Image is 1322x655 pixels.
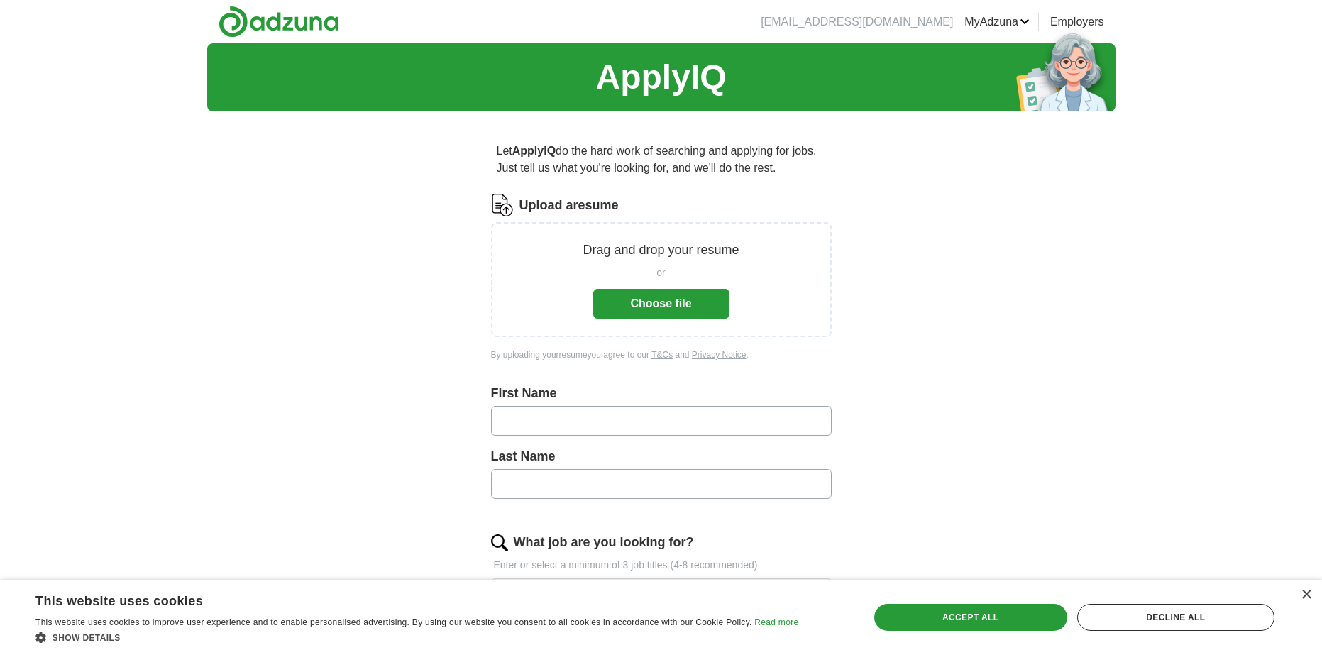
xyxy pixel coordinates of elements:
[1301,590,1311,600] div: Close
[491,194,514,216] img: CV Icon
[593,289,729,319] button: Choose file
[512,145,556,157] strong: ApplyIQ
[491,348,832,361] div: By uploading your resume you agree to our and .
[491,447,832,466] label: Last Name
[491,137,832,182] p: Let do the hard work of searching and applying for jobs. Just tell us what you're looking for, an...
[874,604,1067,631] div: Accept all
[964,13,1030,31] a: MyAdzuna
[1050,13,1104,31] a: Employers
[491,534,508,551] img: search.png
[491,558,832,573] p: Enter or select a minimum of 3 job titles (4-8 recommended)
[595,52,726,103] h1: ApplyIQ
[656,265,665,280] span: or
[754,617,798,627] a: Read more, opens a new window
[219,6,339,38] img: Adzuna logo
[583,241,739,260] p: Drag and drop your resume
[53,633,121,643] span: Show details
[1077,604,1274,631] div: Decline all
[35,588,763,610] div: This website uses cookies
[35,617,752,627] span: This website uses cookies to improve user experience and to enable personalised advertising. By u...
[692,350,747,360] a: Privacy Notice
[35,630,798,644] div: Show details
[514,533,694,552] label: What job are you looking for?
[651,350,673,360] a: T&Cs
[491,384,832,403] label: First Name
[761,13,953,31] li: [EMAIL_ADDRESS][DOMAIN_NAME]
[519,196,619,215] label: Upload a resume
